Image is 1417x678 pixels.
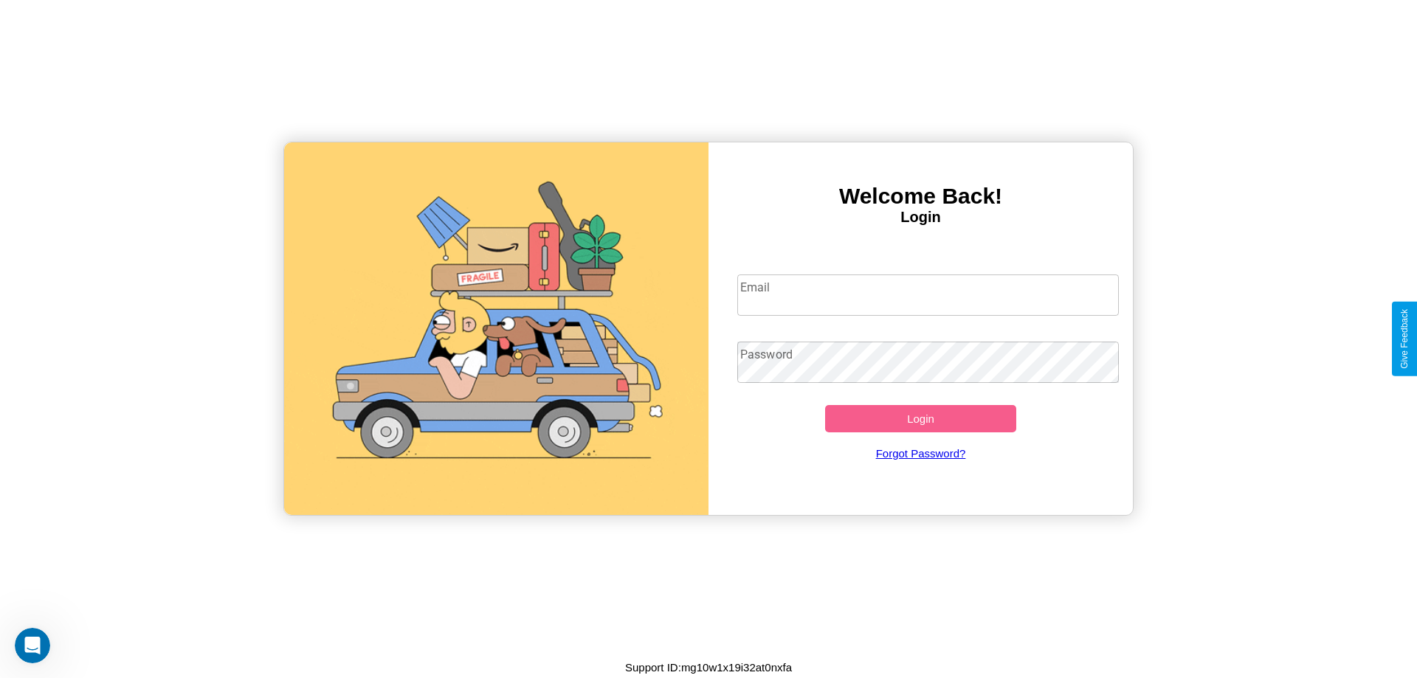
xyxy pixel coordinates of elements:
[1399,309,1410,369] div: Give Feedback
[284,142,708,515] img: gif
[708,209,1133,226] h4: Login
[625,657,792,677] p: Support ID: mg10w1x19i32at0nxfa
[708,184,1133,209] h3: Welcome Back!
[825,405,1016,432] button: Login
[15,628,50,663] iframe: Intercom live chat
[730,432,1112,474] a: Forgot Password?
